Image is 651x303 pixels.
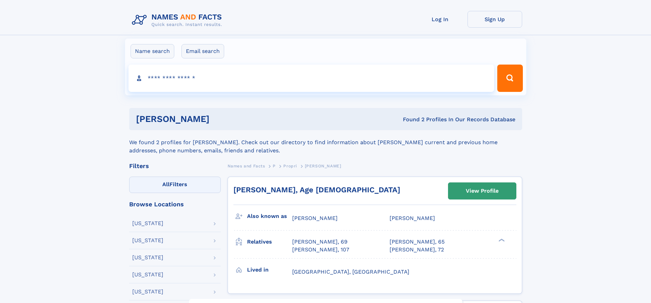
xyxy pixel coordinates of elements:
[413,11,467,28] a: Log In
[247,236,292,248] h3: Relatives
[228,162,265,170] a: Names and Facts
[497,65,523,92] button: Search Button
[283,164,297,168] span: Propri
[283,162,297,170] a: Propri
[292,215,338,221] span: [PERSON_NAME]
[305,164,341,168] span: [PERSON_NAME]
[129,130,522,155] div: We found 2 profiles for [PERSON_NAME]. Check out our directory to find information about [PERSON_...
[390,215,435,221] span: [PERSON_NAME]
[273,162,276,170] a: P
[247,210,292,222] h3: Also known as
[233,185,400,194] a: [PERSON_NAME], Age [DEMOGRAPHIC_DATA]
[131,44,174,58] label: Name search
[497,238,505,243] div: ❯
[132,272,163,277] div: [US_STATE]
[162,181,169,188] span: All
[129,163,221,169] div: Filters
[306,116,515,123] div: Found 2 Profiles In Our Records Database
[136,115,306,123] h1: [PERSON_NAME]
[292,268,409,275] span: [GEOGRAPHIC_DATA], [GEOGRAPHIC_DATA]
[390,238,445,246] a: [PERSON_NAME], 65
[390,246,444,253] a: [PERSON_NAME], 72
[181,44,224,58] label: Email search
[132,255,163,260] div: [US_STATE]
[132,221,163,226] div: [US_STATE]
[448,183,516,199] a: View Profile
[292,246,349,253] a: [PERSON_NAME], 107
[467,11,522,28] a: Sign Up
[273,164,276,168] span: P
[129,11,228,29] img: Logo Names and Facts
[132,238,163,243] div: [US_STATE]
[132,289,163,294] div: [US_STATE]
[129,201,221,207] div: Browse Locations
[129,177,221,193] label: Filters
[292,238,348,246] a: [PERSON_NAME], 69
[466,183,499,199] div: View Profile
[247,264,292,276] h3: Lived in
[128,65,494,92] input: search input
